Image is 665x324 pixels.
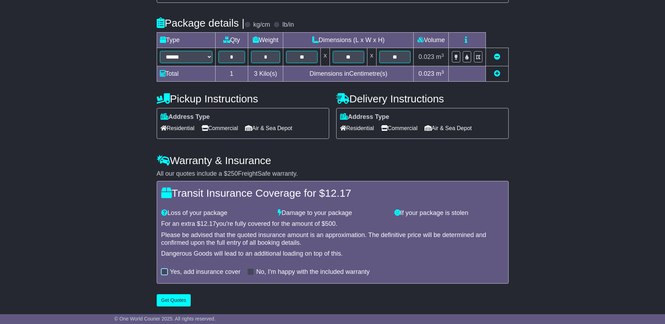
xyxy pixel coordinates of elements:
span: 3 [254,70,257,77]
h4: Delivery Instructions [336,93,509,104]
span: Residential [340,123,374,134]
span: Air & Sea Depot [245,123,292,134]
div: Loss of your package [158,209,274,217]
td: Total [157,66,215,82]
label: Address Type [340,113,389,121]
td: Dimensions in Centimetre(s) [283,66,414,82]
span: 250 [228,170,238,177]
td: Dimensions (L x W x H) [283,33,414,48]
sup: 3 [441,53,444,58]
td: Volume [414,33,449,48]
td: 1 [215,66,248,82]
button: Get Quotes [157,294,191,306]
div: For an extra $ you're fully covered for the amount of $ . [161,220,504,228]
span: m [436,53,444,60]
div: If your package is stolen [391,209,508,217]
h4: Warranty & Insurance [157,155,509,166]
div: Dangerous Goods will lead to an additional loading on top of this. [161,250,504,258]
h4: Transit Insurance Coverage for $ [161,187,504,199]
span: Commercial [202,123,238,134]
label: lb/in [282,21,294,29]
span: Air & Sea Depot [425,123,472,134]
a: Remove this item [494,53,500,60]
a: Add new item [494,70,500,77]
td: x [321,48,330,66]
td: Kilo(s) [248,66,283,82]
td: Type [157,33,215,48]
td: Weight [248,33,283,48]
span: Residential [161,123,195,134]
label: kg/cm [253,21,270,29]
td: x [367,48,376,66]
span: Commercial [381,123,418,134]
h4: Pickup Instructions [157,93,329,104]
label: Address Type [161,113,210,121]
h4: Package details | [157,17,245,29]
span: m [436,70,444,77]
div: Damage to your package [274,209,391,217]
span: 0.023 [419,70,434,77]
span: 12.17 [201,220,216,227]
label: No, I'm happy with the included warranty [256,268,370,276]
span: 500 [325,220,335,227]
label: Yes, add insurance cover [170,268,240,276]
div: All our quotes include a $ FreightSafe warranty. [157,170,509,178]
span: © One World Courier 2025. All rights reserved. [114,316,216,322]
span: 0.023 [419,53,434,60]
td: Qty [215,33,248,48]
span: 12.17 [325,187,351,199]
sup: 3 [441,69,444,75]
div: Please be advised that the quoted insurance amount is an approximation. The definitive price will... [161,231,504,247]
